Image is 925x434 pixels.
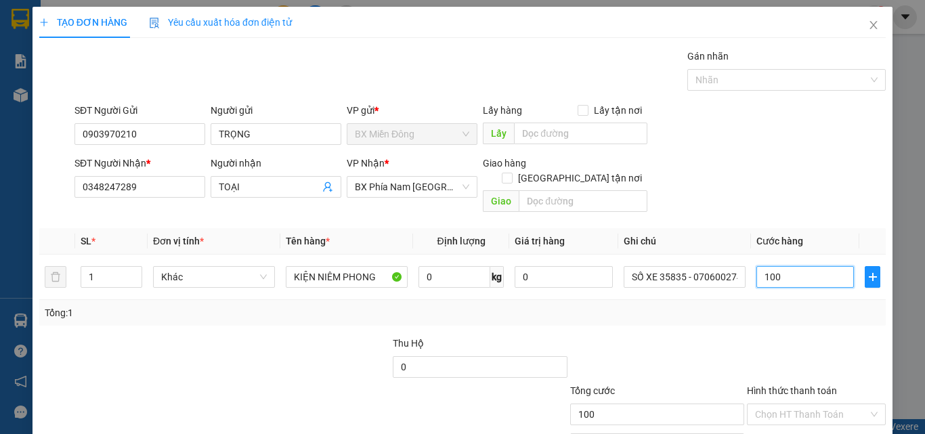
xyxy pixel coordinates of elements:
th: Ghi chú [618,228,751,255]
span: VP Nhận [347,158,385,169]
button: delete [45,266,66,288]
span: plus [39,18,49,27]
input: Dọc đường [519,190,647,212]
li: Cúc Tùng [7,7,196,32]
input: Ghi Chú [624,266,746,288]
span: Tên hàng [286,236,330,246]
span: Lấy hàng [483,105,522,116]
span: environment [93,75,103,85]
input: VD: Bàn, Ghế [286,266,408,288]
span: Thu Hộ [393,338,424,349]
span: SL [81,236,91,246]
div: Tổng: 1 [45,305,358,320]
span: Cước hàng [756,236,803,246]
span: Giá trị hàng [515,236,565,246]
span: Lấy tận nơi [588,103,647,118]
span: TẠO ĐƠN HÀNG [39,17,127,28]
span: kg [490,266,504,288]
span: Giao hàng [483,158,526,169]
span: Khác [161,267,267,287]
img: icon [149,18,160,28]
li: VP BX Miền Đông [7,58,93,72]
button: Close [855,7,892,45]
div: Người gửi [211,103,341,118]
button: plus [865,266,880,288]
span: Định lượng [437,236,485,246]
span: Lấy [483,123,514,144]
li: VP BX Ninh Hoà [93,58,180,72]
span: user-add [322,181,333,192]
span: BX Phía Nam Nha Trang [355,177,469,197]
span: plus [865,272,880,282]
div: SĐT Người Gửi [74,103,205,118]
span: close [868,20,879,30]
input: 0 [515,266,612,288]
input: Dọc đường [514,123,647,144]
div: VP gửi [347,103,477,118]
div: Người nhận [211,156,341,171]
label: Hình thức thanh toán [747,385,837,396]
span: Yêu cầu xuất hóa đơn điện tử [149,17,292,28]
span: environment [7,75,16,85]
span: Đơn vị tính [153,236,204,246]
span: Tổng cước [570,385,615,396]
span: Giao [483,190,519,212]
label: Gán nhãn [687,51,729,62]
span: BX Miền Đông [355,124,469,144]
b: QL1A, TT Ninh Hoà [93,74,167,100]
b: 339 Đinh Bộ Lĩnh, P26 [7,74,71,100]
span: [GEOGRAPHIC_DATA] tận nơi [513,171,647,186]
div: SĐT Người Nhận [74,156,205,171]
